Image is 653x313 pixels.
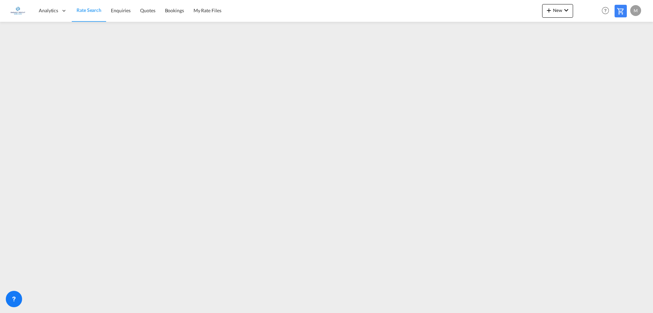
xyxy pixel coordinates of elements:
md-icon: icon-chevron-down [562,6,570,14]
div: Help [600,5,615,17]
span: Analytics [39,7,58,14]
div: M [630,5,641,16]
span: Rate Search [77,7,101,13]
md-icon: icon-plus 400-fg [545,6,553,14]
span: My Rate Files [194,7,221,13]
span: Bookings [165,7,184,13]
span: New [545,7,570,13]
img: 6a2c35f0b7c411ef99d84d375d6e7407.jpg [10,3,26,18]
button: icon-plus 400-fgNewicon-chevron-down [542,4,573,18]
span: Enquiries [111,7,131,13]
span: Quotes [140,7,155,13]
span: Help [600,5,611,16]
